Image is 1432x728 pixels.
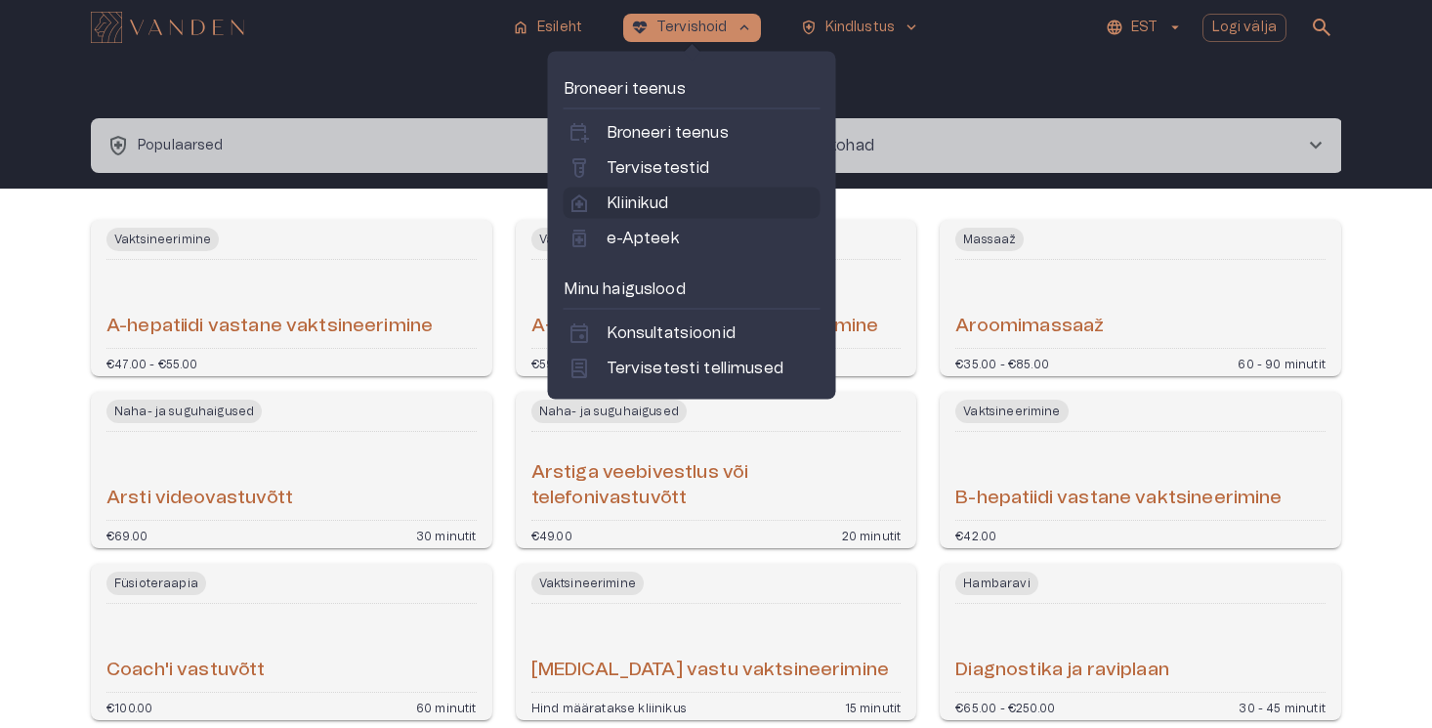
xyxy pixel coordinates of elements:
[568,227,591,250] span: medication
[940,564,1341,720] a: Open service booking details
[106,486,293,512] h6: Arsti videovastuvõtt
[564,77,821,101] p: Broneeri teenus
[1302,8,1341,47] button: open search modal
[568,192,591,215] span: home_health
[91,12,244,43] img: Vanden logo
[1131,18,1158,38] p: EST
[106,400,262,423] span: Naha- ja suguhaigused
[568,227,817,250] a: medicatione-Apteek
[607,227,679,250] p: e-Apteek
[106,228,219,251] span: Vaktsineerimine
[531,314,879,340] h6: A+B hepatiidi vastane vaktsineerimine
[631,19,649,36] span: ecg_heart
[1239,701,1326,712] p: 30 - 45 minutit
[531,572,644,595] span: Vaktsineerimine
[531,658,889,684] h6: [MEDICAL_DATA] vastu vaktsineerimine
[106,529,147,540] p: €69.00
[607,357,783,380] p: Tervisetesti tellimused
[91,564,492,720] a: Open service booking details
[792,14,929,42] button: health_and_safetyKindlustuskeyboard_arrow_down
[531,400,687,423] span: Naha- ja suguhaigused
[568,121,817,145] a: calendar_add_onBroneeri teenus
[91,14,496,41] a: Navigate to homepage
[91,220,492,376] a: Open service booking details
[955,314,1104,340] h6: Aroomimassaaž
[531,701,687,712] p: Hind määratakse kliinikus
[955,701,1055,712] p: €65.00 - €250.00
[106,357,198,368] p: €47.00 - €55.00
[537,18,582,38] p: Esileht
[656,18,728,38] p: Tervishoid
[568,321,817,345] a: eventKonsultatsioonid
[955,400,1068,423] span: Vaktsineerimine
[955,486,1282,512] h6: B-hepatiidi vastane vaktsineerimine
[91,392,492,548] a: Open service booking details
[564,278,821,301] p: Minu haiguslood
[903,19,920,36] span: keyboard_arrow_down
[955,357,1049,368] p: €35.00 - €85.00
[568,192,817,215] a: home_healthKliinikud
[1212,18,1278,38] p: Logi välja
[531,529,572,540] p: €49.00
[516,220,917,376] a: Open service booking details
[607,121,729,145] p: Broneeri teenus
[106,701,152,712] p: €100.00
[568,321,591,345] span: event
[568,121,591,145] span: calendar_add_on
[607,321,736,345] p: Konsultatsioonid
[1202,14,1287,42] button: Logi välja
[623,14,761,42] button: ecg_heartTervishoidkeyboard_arrow_up
[516,392,917,548] a: Open service booking details
[531,460,902,512] h6: Arstiga veebivestlus või telefonivastuvõtt
[568,156,591,180] span: labs
[800,19,818,36] span: health_and_safety
[1103,14,1186,42] button: EST
[568,156,817,180] a: labsTervisetestid
[845,701,902,712] p: 15 minutit
[955,658,1169,684] h6: Diagnostika ja raviplaan
[512,19,529,36] span: home
[416,701,477,712] p: 60 minutit
[106,134,130,157] span: health_and_safety
[940,392,1341,548] a: Open service booking details
[106,572,206,595] span: Füsioteraapia
[607,192,668,215] p: Kliinikud
[138,136,224,156] p: Populaarsed
[516,564,917,720] a: Open service booking details
[504,14,592,42] button: homeEsileht
[955,529,996,540] p: €42.00
[607,156,710,180] p: Tervisetestid
[568,357,817,380] a: lab_profileTervisetesti tellimused
[91,118,716,173] button: health_and_safetyPopulaarsedchevron_right
[765,134,1273,157] p: Kõik asukohad
[106,658,266,684] h6: Coach'i vastuvõtt
[531,228,644,251] span: Vaktsineerimine
[531,357,624,368] p: €59.00 - €62.00
[825,18,896,38] p: Kindlustus
[955,228,1024,251] span: Massaaž
[842,529,902,540] p: 20 minutit
[1310,16,1333,39] span: search
[106,314,433,340] h6: A-hepatiidi vastane vaktsineerimine
[1238,357,1326,368] p: 60 - 90 minutit
[1304,134,1327,157] span: chevron_right
[416,529,477,540] p: 30 minutit
[568,357,591,380] span: lab_profile
[736,19,753,36] span: keyboard_arrow_up
[955,572,1037,595] span: Hambaravi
